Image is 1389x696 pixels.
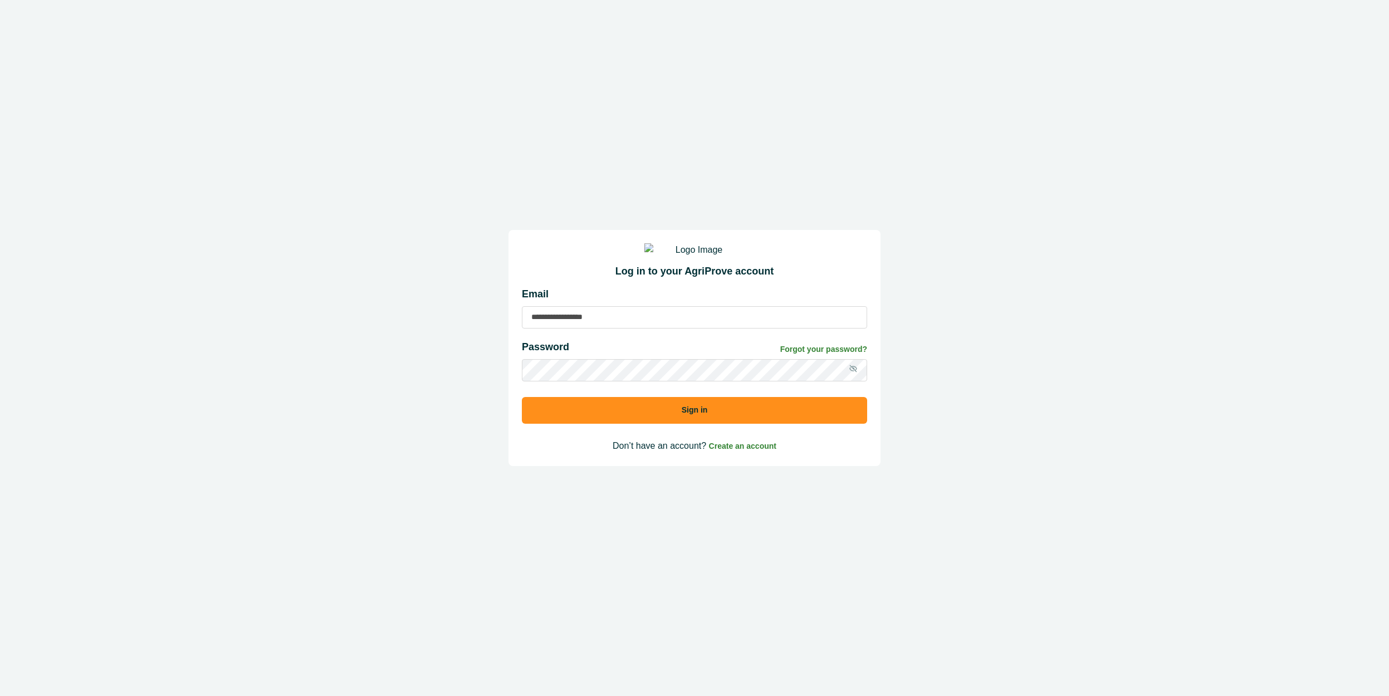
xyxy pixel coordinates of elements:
[522,439,867,453] p: Don’t have an account?
[522,397,867,424] button: Sign in
[709,441,776,450] a: Create an account
[780,344,867,355] a: Forgot your password?
[522,266,867,278] h2: Log in to your AgriProve account
[522,287,867,302] p: Email
[522,340,569,355] p: Password
[709,442,776,450] span: Create an account
[644,243,745,257] img: Logo Image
